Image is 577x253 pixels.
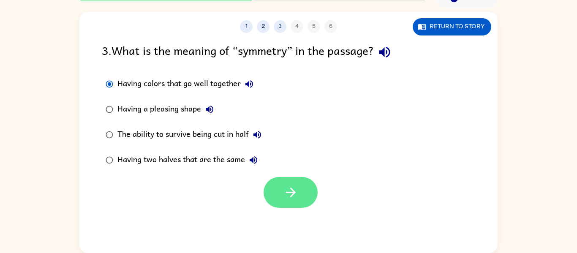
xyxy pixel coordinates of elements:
button: The ability to survive being cut in half [249,126,266,143]
button: 2 [257,20,269,33]
div: Having a pleasing shape [117,101,218,118]
div: Having colors that go well together [117,76,258,92]
button: Having colors that go well together [241,76,258,92]
div: 3 . What is the meaning of “symmetry” in the passage? [102,41,475,63]
button: Having a pleasing shape [201,101,218,118]
div: The ability to survive being cut in half [117,126,266,143]
button: Return to story [413,18,491,35]
button: Having two halves that are the same [245,152,262,169]
button: 3 [274,20,286,33]
div: Having two halves that are the same [117,152,262,169]
button: 1 [240,20,253,33]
